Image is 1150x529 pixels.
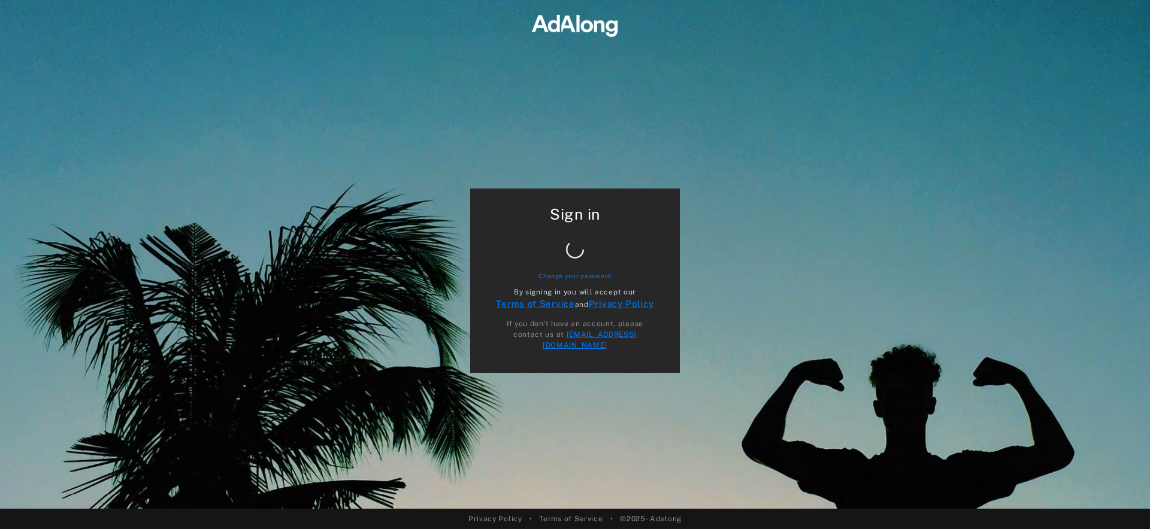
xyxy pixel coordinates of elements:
[543,330,637,349] a: [EMAIL_ADDRESS][DOMAIN_NAME]
[468,513,522,524] a: Privacy Policy
[589,299,654,309] a: Privacy Policy
[496,287,653,311] span: By signing in you will accept our and
[610,513,613,524] span: •
[620,513,682,524] span: © 2025 - Adalong
[539,513,603,524] a: Terms of Service
[538,272,612,281] a: Change your password
[494,203,656,232] div: Sign in
[529,513,532,524] span: •
[494,318,656,351] p: If you don't have an account, please contact us at
[496,299,574,309] a: Terms of Service
[1090,472,1150,529] iframe: Chat Widget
